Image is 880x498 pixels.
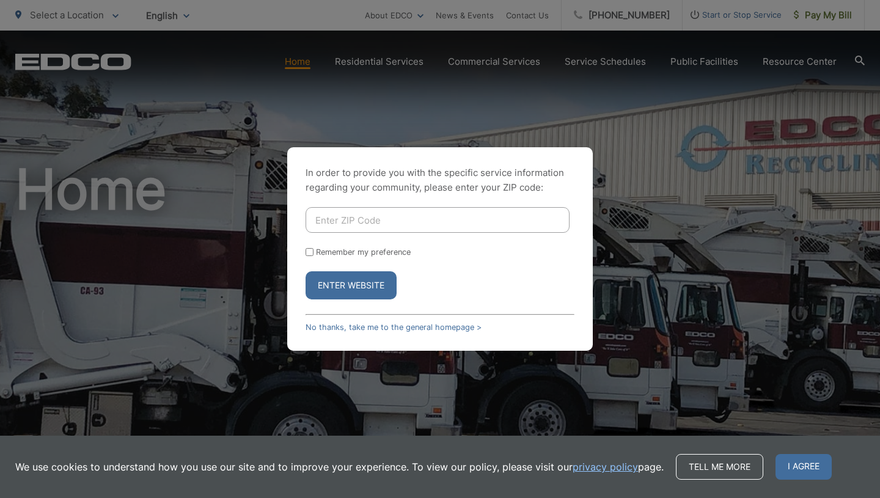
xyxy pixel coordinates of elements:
[306,323,482,332] a: No thanks, take me to the general homepage >
[306,207,570,233] input: Enter ZIP Code
[676,454,763,480] a: Tell me more
[776,454,832,480] span: I agree
[306,271,397,299] button: Enter Website
[316,247,411,257] label: Remember my preference
[306,166,574,195] p: In order to provide you with the specific service information regarding your community, please en...
[15,460,664,474] p: We use cookies to understand how you use our site and to improve your experience. To view our pol...
[573,460,638,474] a: privacy policy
